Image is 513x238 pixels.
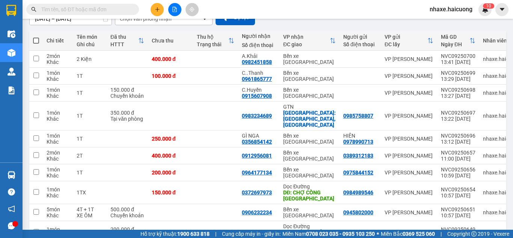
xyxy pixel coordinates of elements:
div: Khác [47,193,69,199]
div: HTTT [110,41,138,47]
div: 1T [77,90,103,96]
div: VP [PERSON_NAME] [385,229,433,235]
div: VP [PERSON_NAME] [385,170,433,176]
div: VP [PERSON_NAME] [385,56,433,62]
div: ĐC giao [283,41,330,47]
div: 11:00 [DATE] [441,156,475,162]
span: question-circle [8,188,15,196]
th: Toggle SortBy [381,31,437,51]
div: 1 món [47,87,69,93]
button: plus [151,3,164,16]
div: 2 Kiện [77,56,103,62]
div: NVC09250656 [441,167,475,173]
span: 0 [489,3,491,9]
span: | [441,230,442,238]
div: Đã thu [110,34,138,40]
div: XE ÔM [77,212,103,218]
span: file-add [172,7,177,12]
div: 1T [77,170,103,176]
div: NVC09250697 [441,110,475,116]
div: 13:29 [DATE] [441,76,475,82]
div: 1T [77,136,103,142]
div: 100.000 đ [152,73,189,79]
div: Mã GD [441,34,469,40]
div: 0912956081 [242,153,272,159]
div: 1 món [47,70,69,76]
span: caret-down [499,6,505,13]
div: 1 món [47,133,69,139]
div: VP [PERSON_NAME] [385,136,433,142]
span: aim [189,7,195,12]
div: NVC09250654 [441,186,475,193]
div: 0372697973 [242,189,272,196]
div: 2T [77,153,103,159]
div: Bến xe [GEOGRAPHIC_DATA] [283,87,336,99]
div: 250.000 đ [152,136,189,142]
input: Tìm tên, số ĐT hoặc mã đơn [41,5,130,14]
img: warehouse-icon [8,68,15,76]
div: Khác [47,156,69,162]
div: 0389312183 [343,153,373,159]
div: VP [PERSON_NAME] [385,209,433,215]
span: 1 [486,3,489,9]
div: Bến xe [GEOGRAPHIC_DATA] [283,70,336,82]
div: 1T [77,229,103,235]
div: NVC09250657 [441,150,475,156]
div: NVC09250700 [441,53,475,59]
div: Khác [47,173,69,179]
div: 0356854142 [242,139,272,145]
div: 1 món [47,110,69,116]
div: 0328025897 [343,229,373,235]
span: | [215,230,216,238]
div: NVC09250699 [441,70,475,76]
span: Miền Nam [282,230,375,238]
button: aim [186,3,199,16]
div: Chuyển khoản [110,212,144,218]
div: 13:12 [DATE] [441,139,475,145]
div: Dọc Đường [283,223,336,229]
div: Số điện thoại [242,42,276,48]
div: Trạng thái [197,41,228,47]
img: warehouse-icon [8,171,15,179]
div: 150.000 đ [152,189,189,196]
div: Ngày ĐH [441,41,469,47]
div: 0964177134 [242,170,272,176]
div: 1T [77,113,103,119]
div: NVC09250651 [441,206,475,212]
div: 0915607908 [242,93,272,99]
span: ⚪️ [377,232,379,235]
div: 13:41 [DATE] [441,59,475,65]
div: A.Khải [242,53,276,59]
div: Bến xe [GEOGRAPHIC_DATA] [283,150,336,162]
div: 1TX [77,189,103,196]
th: Toggle SortBy [193,31,238,51]
span: Hỗ trợ kỹ thuật: [140,230,210,238]
img: logo-vxr [6,5,16,16]
th: Toggle SortBy [437,31,479,51]
div: 0985758807 [343,113,373,119]
div: VP nhận [283,34,330,40]
span: Cung cấp máy in - giấy in: [222,230,281,238]
div: 0984989546 [343,189,373,196]
div: Bến xe [GEOGRAPHIC_DATA] [283,133,336,145]
div: Khác [47,139,69,145]
div: VP [PERSON_NAME] [385,113,433,119]
div: 0975844152 [343,170,373,176]
div: 1 món [47,167,69,173]
div: Khác [47,76,69,82]
div: GTN [283,104,336,110]
th: Toggle SortBy [107,31,148,51]
strong: 1900 633 818 [177,231,210,237]
div: 150.000 đ [110,87,144,93]
div: ĐC lấy [385,41,427,47]
div: Khác [47,212,69,218]
button: caret-down [495,3,508,16]
div: GÌ NGA [242,133,276,139]
div: Thu hộ [197,34,228,40]
span: search [31,7,36,12]
div: 4T + 1T [77,206,103,212]
div: Khác [47,59,69,65]
div: Người nhận [242,33,276,39]
div: 1 món [47,186,69,193]
div: 0961865777 [242,76,272,82]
